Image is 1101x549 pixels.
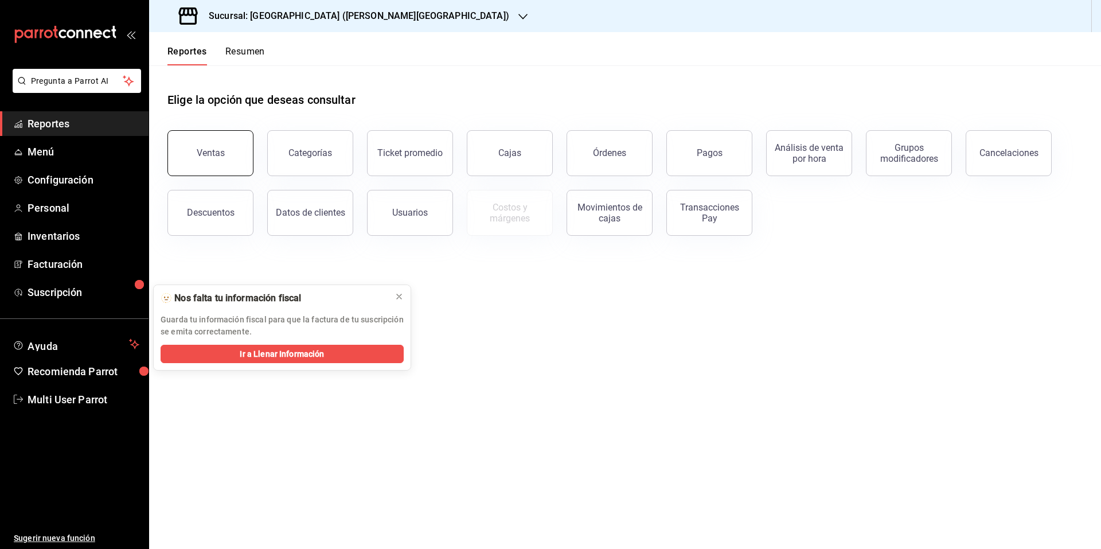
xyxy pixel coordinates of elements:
div: navigation tabs [167,46,265,65]
button: Ticket promedio [367,130,453,176]
div: Grupos modificadores [873,142,944,164]
div: Cajas [498,147,521,158]
button: Grupos modificadores [866,130,952,176]
span: Recomienda Parrot [28,364,139,379]
div: Ventas [197,147,225,158]
div: 🫥 Nos falta tu información fiscal [161,292,385,305]
span: Pregunta a Parrot AI [31,75,123,87]
button: Movimientos de cajas [567,190,653,236]
button: Ventas [167,130,253,176]
div: Ticket promedio [377,147,443,158]
button: Cancelaciones [966,130,1052,176]
span: Suscripción [28,285,139,300]
button: Órdenes [567,130,653,176]
div: Análisis de venta por hora [774,142,845,164]
button: Contrata inventarios para ver este reporte [467,190,553,236]
div: Movimientos de cajas [574,202,645,224]
span: Multi User Parrot [28,392,139,407]
span: Ayuda [28,337,124,351]
p: Guarda tu información fiscal para que la factura de tu suscripción se emita correctamente. [161,314,404,338]
button: Pagos [666,130,752,176]
span: Configuración [28,172,139,188]
div: Cancelaciones [979,147,1038,158]
span: Menú [28,144,139,159]
span: Inventarios [28,228,139,244]
div: Usuarios [392,207,428,218]
div: Órdenes [593,147,626,158]
button: Pregunta a Parrot AI [13,69,141,93]
span: Ir a Llenar Información [240,348,324,360]
button: Categorías [267,130,353,176]
div: Pagos [697,147,723,158]
span: Personal [28,200,139,216]
h3: Sucursal: [GEOGRAPHIC_DATA] ([PERSON_NAME][GEOGRAPHIC_DATA]) [200,9,509,23]
div: Datos de clientes [276,207,345,218]
button: Cajas [467,130,553,176]
button: Análisis de venta por hora [766,130,852,176]
button: Resumen [225,46,265,65]
a: Pregunta a Parrot AI [8,83,141,95]
button: Ir a Llenar Información [161,345,404,363]
div: Categorías [288,147,332,158]
button: Usuarios [367,190,453,236]
button: Reportes [167,46,207,65]
span: Reportes [28,116,139,131]
button: Descuentos [167,190,253,236]
h1: Elige la opción que deseas consultar [167,91,356,108]
button: Transacciones Pay [666,190,752,236]
button: open_drawer_menu [126,30,135,39]
div: Descuentos [187,207,235,218]
div: Costos y márgenes [474,202,545,224]
div: Transacciones Pay [674,202,745,224]
button: Datos de clientes [267,190,353,236]
span: Facturación [28,256,139,272]
span: Sugerir nueva función [14,532,139,544]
